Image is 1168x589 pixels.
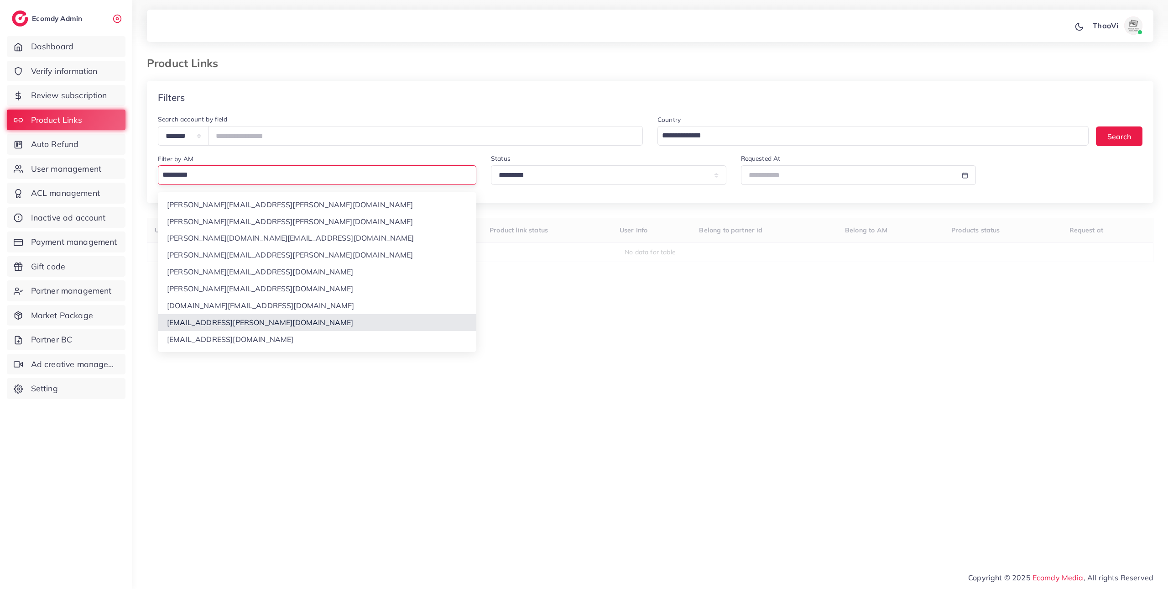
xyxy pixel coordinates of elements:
[7,36,125,57] a: Dashboard
[31,41,73,53] span: Dashboard
[31,187,100,199] span: ACL management
[158,314,476,331] li: [EMAIL_ADDRESS][PERSON_NAME][DOMAIN_NAME]
[7,305,125,326] a: Market Package
[31,334,73,346] span: Partner BC
[158,347,476,364] li: [EMAIL_ADDRESS][DOMAIN_NAME]
[158,213,476,230] li: [PERSON_NAME][EMAIL_ADDRESS][PERSON_NAME][DOMAIN_NAME]
[158,297,476,314] li: [DOMAIN_NAME][EMAIL_ADDRESS][DOMAIN_NAME]
[7,158,125,179] a: User management
[741,154,781,163] label: Requested At
[158,154,193,163] label: Filter by AM
[31,163,101,175] span: User management
[31,114,82,126] span: Product Links
[657,115,681,124] label: Country
[31,285,112,297] span: Partner management
[968,572,1153,583] span: Copyright © 2025
[158,196,476,213] li: [PERSON_NAME][EMAIL_ADDRESS][PERSON_NAME][DOMAIN_NAME]
[12,11,28,26] img: logo
[31,383,58,394] span: Setting
[158,280,476,297] li: [PERSON_NAME][EMAIL_ADDRESS][DOMAIN_NAME]
[7,207,125,228] a: Inactive ad account
[7,110,125,131] a: Product Links
[7,231,125,252] a: Payment management
[158,247,476,263] li: [PERSON_NAME][EMAIL_ADDRESS][PERSON_NAME][DOMAIN_NAME]
[1093,20,1118,31] p: ThaoVi
[1124,16,1142,35] img: avatar
[1084,572,1153,583] span: , All rights Reserved
[31,65,98,77] span: Verify information
[659,128,1077,143] input: Search for option
[1096,126,1142,146] button: Search
[7,85,125,106] a: Review subscription
[31,358,119,370] span: Ad creative management
[7,280,125,301] a: Partner management
[158,263,476,280] li: [PERSON_NAME][EMAIL_ADDRESS][DOMAIN_NAME]
[158,92,185,103] h4: Filters
[7,329,125,350] a: Partner BC
[491,154,511,163] label: Status
[7,134,125,155] a: Auto Refund
[31,89,107,101] span: Review subscription
[31,138,79,150] span: Auto Refund
[158,331,476,348] li: [EMAIL_ADDRESS][DOMAIN_NAME]
[31,236,117,248] span: Payment management
[7,61,125,82] a: Verify information
[7,354,125,375] a: Ad creative management
[158,115,227,124] label: Search account by field
[7,256,125,277] a: Gift code
[7,378,125,399] a: Setting
[32,14,84,23] h2: Ecomdy Admin
[1032,573,1084,582] a: Ecomdy Media
[31,310,93,321] span: Market Package
[12,11,84,26] a: logoEcomdy Admin
[657,126,1089,146] div: Search for option
[147,57,225,70] h3: Product Links
[31,261,65,273] span: Gift code
[158,165,476,185] div: Search for option
[159,167,471,183] input: Search for option
[7,183,125,204] a: ACL management
[31,212,106,224] span: Inactive ad account
[158,230,476,247] li: [PERSON_NAME][DOMAIN_NAME][EMAIL_ADDRESS][DOMAIN_NAME]
[1088,16,1146,35] a: ThaoViavatar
